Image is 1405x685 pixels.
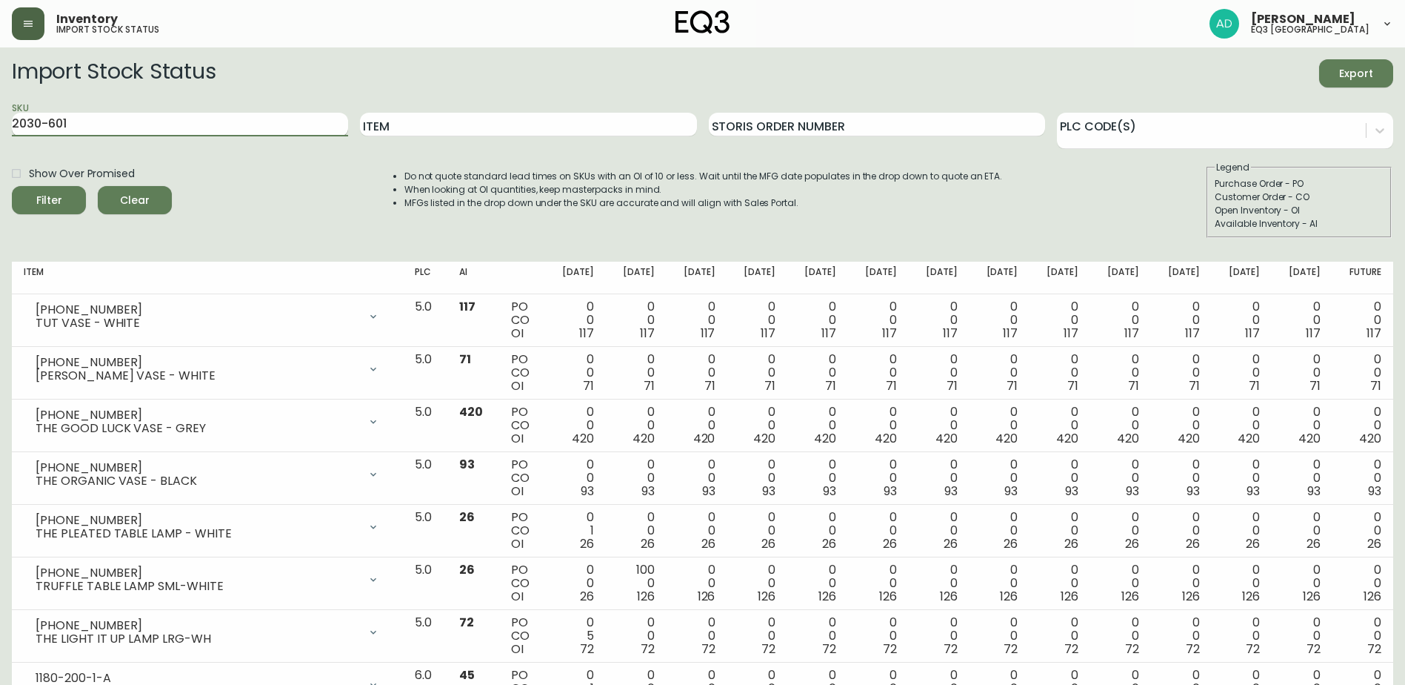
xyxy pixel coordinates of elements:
div: 0 0 [1224,511,1261,551]
th: [DATE] [1212,262,1272,294]
div: 0 0 [738,511,775,551]
span: 117 [1003,325,1018,342]
span: 71 [1128,377,1139,394]
span: 420 [1056,430,1078,447]
div: 0 0 [678,353,715,393]
div: 0 0 [1344,511,1381,551]
td: 5.0 [403,400,447,452]
span: 26 [459,509,475,526]
div: 0 0 [1102,563,1139,603]
span: 93 [944,483,958,500]
div: 0 0 [738,563,775,603]
div: 0 0 [981,353,1018,393]
div: 0 0 [1102,300,1139,340]
div: 0 0 [860,406,897,446]
div: 0 0 [1284,406,1321,446]
span: 126 [818,588,836,605]
span: 26 [761,535,775,552]
span: 26 [1004,535,1018,552]
th: Item [12,262,403,294]
li: Do not quote standard lead times on SKUs with an OI of 10 or less. Wait until the MFG date popula... [404,170,1003,183]
span: 117 [943,325,958,342]
div: 0 0 [1284,563,1321,603]
th: [DATE] [1090,262,1151,294]
span: 126 [1242,588,1260,605]
td: 5.0 [403,610,447,663]
div: 0 0 [1224,563,1261,603]
td: 5.0 [403,452,447,505]
div: 0 0 [1102,616,1139,656]
span: 420 [995,430,1018,447]
span: 71 [1007,377,1018,394]
span: 26 [641,535,655,552]
th: [DATE] [1029,262,1090,294]
legend: Legend [1215,161,1251,174]
span: 26 [1125,535,1139,552]
span: 93 [1307,483,1321,500]
td: 5.0 [403,505,447,557]
span: 26 [459,561,475,578]
div: THE PLEATED TABLE LAMP - WHITE [36,527,358,540]
div: 0 0 [618,353,655,393]
th: [DATE] [970,262,1030,294]
div: 100 0 [618,563,655,603]
span: Export [1331,64,1381,83]
div: 0 0 [799,511,836,551]
span: 26 [883,535,897,552]
div: 0 0 [738,406,775,446]
div: 0 0 [618,406,655,446]
th: [DATE] [606,262,667,294]
div: 0 0 [1344,300,1381,340]
div: 0 0 [799,458,836,498]
span: 126 [637,588,655,605]
div: Available Inventory - AI [1215,217,1384,231]
span: 71 [1309,377,1321,394]
div: 0 0 [1344,353,1381,393]
span: 93 [641,483,655,500]
span: 126 [1061,588,1078,605]
div: 0 0 [1102,458,1139,498]
div: [PHONE_NUMBER]THE PLEATED TABLE LAMP - WHITE [24,511,391,543]
div: TUT VASE - WHITE [36,317,358,330]
div: 0 0 [921,563,958,603]
span: 420 [1238,430,1260,447]
span: 93 [1247,483,1260,500]
div: PO CO [511,563,533,603]
div: 0 0 [799,353,836,393]
div: [PHONE_NUMBER][PERSON_NAME] VASE - WHITE [24,353,391,385]
div: THE LIGHT IT UP LAMP LRG-WH [36,632,358,646]
div: 0 0 [860,458,897,498]
span: 420 [1298,430,1321,447]
div: 0 0 [981,406,1018,446]
span: 126 [879,588,897,605]
img: 308eed972967e97254d70fe596219f44 [1209,9,1239,39]
div: PO CO [511,300,533,340]
span: 420 [1178,430,1200,447]
div: 0 0 [799,616,836,656]
div: THE ORGANIC VASE - BLACK [36,474,358,488]
button: Filter [12,186,86,214]
div: [PERSON_NAME] VASE - WHITE [36,369,358,383]
span: 71 [704,377,715,394]
span: 117 [579,325,594,342]
td: 5.0 [403,294,447,347]
div: 0 0 [1041,616,1078,656]
div: [PHONE_NUMBER] [36,619,358,632]
div: Open Inventory - OI [1215,204,1384,217]
span: Clear [110,191,160,210]
div: 0 0 [860,353,897,393]
div: 0 0 [1102,353,1139,393]
button: Export [1319,59,1393,87]
div: 0 0 [1163,616,1200,656]
div: 0 0 [738,458,775,498]
span: 420 [1359,430,1381,447]
div: 0 0 [1041,406,1078,446]
div: 0 0 [678,616,715,656]
div: 0 0 [921,406,958,446]
div: PO CO [511,353,533,393]
div: 0 0 [678,511,715,551]
span: 117 [1124,325,1139,342]
div: 0 0 [921,511,958,551]
div: 0 0 [981,563,1018,603]
span: 72 [1246,641,1260,658]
